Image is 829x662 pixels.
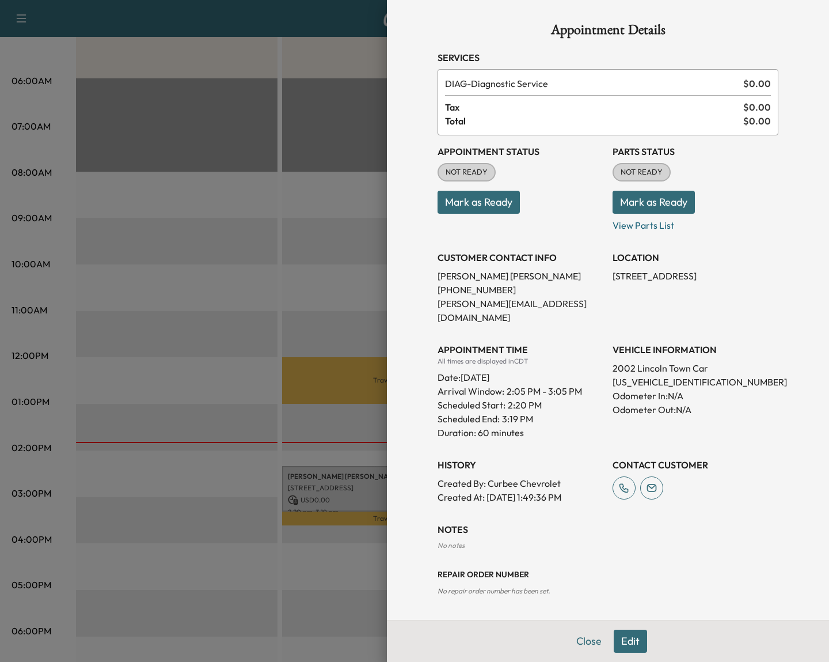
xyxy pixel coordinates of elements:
[438,251,603,264] h3: CUSTOMER CONTACT INFO
[613,145,778,158] h3: Parts Status
[613,269,778,283] p: [STREET_ADDRESS]
[438,490,603,504] p: Created At : [DATE] 1:49:36 PM
[613,343,778,357] h3: VEHICLE INFORMATION
[613,214,778,232] p: View Parts List
[613,361,778,375] p: 2002 Lincoln Town Car
[613,191,695,214] button: Mark as Ready
[743,100,771,114] span: $ 0.00
[438,145,603,158] h3: Appointment Status
[507,384,582,398] span: 2:05 PM - 3:05 PM
[438,426,603,440] p: Duration: 60 minutes
[438,269,603,283] p: [PERSON_NAME] [PERSON_NAME]
[438,23,778,41] h1: Appointment Details
[438,283,603,297] p: [PHONE_NUMBER]
[438,357,603,366] div: All times are displayed in CDT
[614,630,647,653] button: Edit
[613,251,778,264] h3: LOCATION
[743,77,771,90] span: $ 0.00
[502,412,533,426] p: 3:19 PM
[438,476,603,490] p: Created By : Curbee Chevrolet
[569,630,609,653] button: Close
[613,375,778,389] p: [US_VEHICLE_IDENTIFICATION_NUMBER]
[438,569,778,580] h3: Repair Order number
[614,167,670,178] span: NOT READY
[438,523,778,536] h3: NOTES
[743,114,771,128] span: $ 0.00
[438,51,778,65] h3: Services
[438,458,603,472] h3: History
[508,398,542,412] p: 2:20 PM
[439,167,495,178] span: NOT READY
[438,297,603,324] p: [PERSON_NAME][EMAIL_ADDRESS][DOMAIN_NAME]
[438,541,778,550] div: No notes
[445,100,743,114] span: Tax
[438,398,505,412] p: Scheduled Start:
[438,412,500,426] p: Scheduled End:
[438,384,603,398] p: Arrival Window:
[438,366,603,384] div: Date: [DATE]
[438,191,520,214] button: Mark as Ready
[438,343,603,357] h3: APPOINTMENT TIME
[445,114,743,128] span: Total
[438,587,550,595] span: No repair order number has been set.
[613,389,778,403] p: Odometer In: N/A
[613,403,778,417] p: Odometer Out: N/A
[445,77,739,90] span: Diagnostic Service
[613,458,778,472] h3: CONTACT CUSTOMER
